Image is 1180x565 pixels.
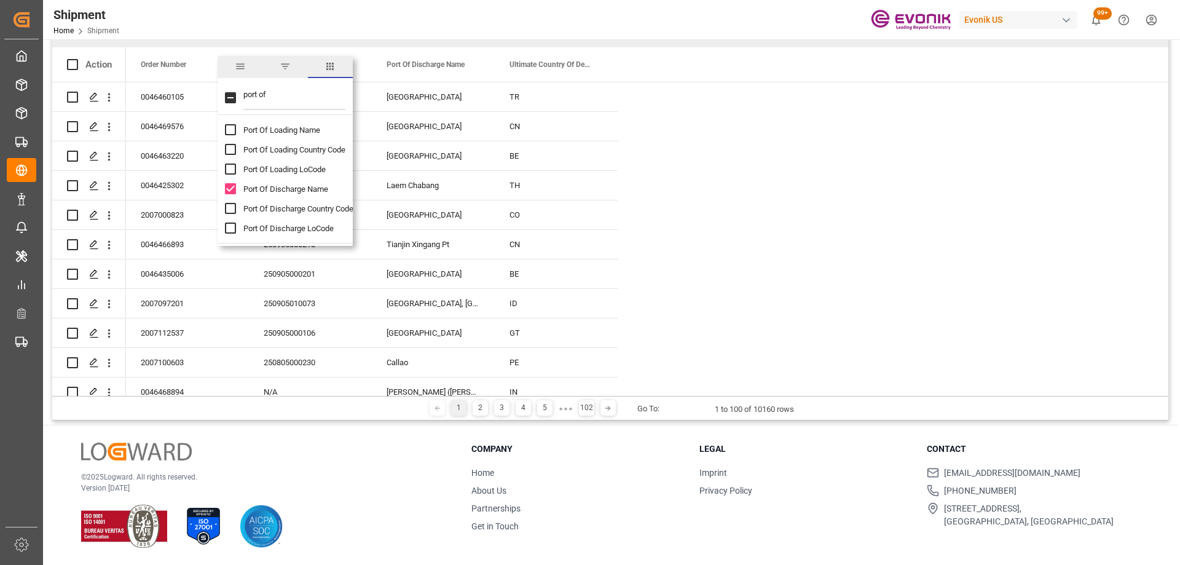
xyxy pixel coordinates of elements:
[243,125,320,135] span: Port Of Loading Name
[126,141,249,170] div: 0046463220
[495,200,618,229] div: CO
[218,56,262,78] span: general
[495,259,618,288] div: BE
[495,289,618,318] div: ID
[126,348,618,377] div: Press SPACE to select this row.
[126,200,618,230] div: Press SPACE to select this row.
[52,82,126,112] div: Press SPACE to select this row.
[249,318,372,347] div: 250905000106
[85,59,112,70] div: Action
[52,289,126,318] div: Press SPACE to select this row.
[225,120,360,140] div: Port Of Loading Name column toggle visibility (hidden)
[243,204,353,213] span: Port Of Discharge Country Code
[225,218,360,238] div: Port Of Discharge LoCode column toggle visibility (hidden)
[471,486,506,496] a: About Us
[372,112,495,141] div: [GEOGRAPHIC_DATA]
[52,377,126,407] div: Press SPACE to select this row.
[495,141,618,170] div: BE
[126,289,618,318] div: Press SPACE to select this row.
[126,171,249,200] div: 0046425302
[81,443,192,460] img: Logward Logo
[495,377,618,406] div: IN
[471,468,494,478] a: Home
[126,377,249,406] div: 0046468894
[126,289,249,318] div: 2007097201
[182,505,225,548] img: ISO 27001 Certification
[126,259,618,289] div: Press SPACE to select this row.
[637,403,659,415] div: Go To:
[494,400,509,416] div: 3
[126,82,249,111] div: 0046460105
[959,11,1077,29] div: Evonik US
[699,443,912,456] h3: Legal
[126,259,249,288] div: 0046435006
[559,404,572,413] div: ● ● ●
[225,159,360,179] div: Port Of Loading LoCode column toggle visibility (hidden)
[944,502,1114,528] span: [STREET_ADDRESS], [GEOGRAPHIC_DATA], [GEOGRAPHIC_DATA]
[871,9,951,31] img: Evonik-brand-mark-Deep-Purple-RGB.jpeg_1700498283.jpeg
[495,112,618,141] div: CN
[495,318,618,347] div: GT
[471,443,684,456] h3: Company
[372,289,495,318] div: [GEOGRAPHIC_DATA], [GEOGRAPHIC_DATA]
[126,200,249,229] div: 2007000823
[372,377,495,406] div: [PERSON_NAME] ([PERSON_NAME])
[516,400,531,416] div: 4
[927,443,1139,456] h3: Contact
[372,82,495,111] div: [GEOGRAPHIC_DATA]
[126,171,618,200] div: Press SPACE to select this row.
[52,259,126,289] div: Press SPACE to select this row.
[249,289,372,318] div: 250905010073
[81,472,441,483] p: © 2025 Logward. All rights reserved.
[126,82,618,112] div: Press SPACE to select this row.
[387,60,465,69] span: Port Of Discharge Name
[1082,6,1110,34] button: show 100 new notifications
[372,200,495,229] div: [GEOGRAPHIC_DATA]
[53,26,74,35] a: Home
[52,348,126,377] div: Press SPACE to select this row.
[81,505,167,548] img: ISO 9001 & ISO 14001 Certification
[471,521,519,531] a: Get in Touch
[372,259,495,288] div: [GEOGRAPHIC_DATA]
[699,468,727,478] a: Imprint
[451,400,466,416] div: 1
[225,199,360,218] div: Port Of Discharge Country Code column toggle visibility (hidden)
[52,141,126,171] div: Press SPACE to select this row.
[495,82,618,111] div: TR
[249,259,372,288] div: 250905000201
[126,230,249,259] div: 0046466893
[52,112,126,141] div: Press SPACE to select this row.
[126,112,618,141] div: Press SPACE to select this row.
[126,230,618,259] div: Press SPACE to select this row.
[495,230,618,259] div: CN
[52,230,126,259] div: Press SPACE to select this row.
[1093,7,1112,20] span: 99+
[126,141,618,171] div: Press SPACE to select this row.
[372,230,495,259] div: Tianjin Xingang Pt
[471,504,521,513] a: Partnerships
[699,486,752,496] a: Privacy Policy
[225,140,360,159] div: Port Of Loading Country Code column toggle visibility (hidden)
[240,505,283,548] img: AICPA SOC
[308,56,353,78] span: columns
[372,348,495,377] div: Callao
[52,318,126,348] div: Press SPACE to select this row.
[52,171,126,200] div: Press SPACE to select this row.
[372,171,495,200] div: Laem Chabang
[126,112,249,141] div: 0046469576
[249,348,372,377] div: 250805000230
[126,377,618,407] div: Press SPACE to select this row.
[959,8,1082,31] button: Evonik US
[126,348,249,377] div: 2007100603
[473,400,488,416] div: 2
[372,141,495,170] div: [GEOGRAPHIC_DATA]
[126,318,618,348] div: Press SPACE to select this row.
[372,318,495,347] div: [GEOGRAPHIC_DATA]
[262,56,307,78] span: filter
[944,484,1017,497] span: [PHONE_NUMBER]
[243,165,326,174] span: Port Of Loading LoCode
[495,348,618,377] div: PE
